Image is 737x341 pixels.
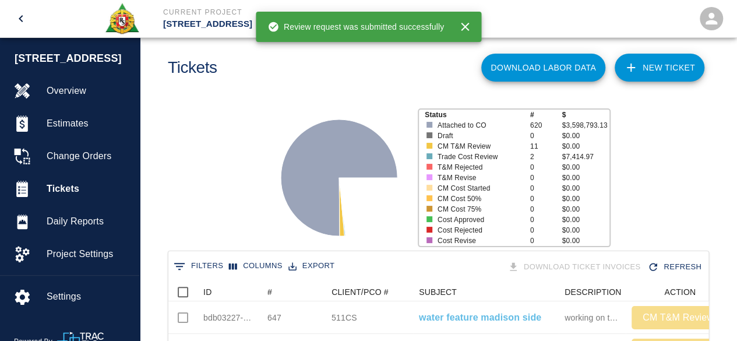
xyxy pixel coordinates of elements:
p: $0.00 [562,183,609,194]
p: CM Cost 50% [438,194,521,204]
p: CM Cost Started [438,183,521,194]
p: $0.00 [562,204,609,215]
p: 0 [530,194,562,204]
button: open drawer [7,5,35,33]
div: SUBJECT [413,283,559,301]
p: CM T&M Review [438,141,521,152]
div: ID [198,283,262,301]
p: [STREET_ADDRESS] [163,17,432,31]
div: Review request was submitted successfully [267,16,444,37]
a: NEW TICKET [615,54,704,82]
button: Export [285,257,337,275]
button: Show filters [171,257,226,276]
p: Cost Revise [438,235,521,246]
div: bdb03227-e064-417e-8194-ff6fbe07bdfa [203,312,256,324]
div: 647 [267,312,281,324]
p: $0.00 [562,141,609,152]
p: Attached to CO [438,120,521,131]
p: 0 [530,225,562,235]
span: Estimates [47,117,130,131]
p: $0.00 [562,131,609,141]
p: $0.00 [562,235,609,246]
p: Draft [438,131,521,141]
div: Refresh the list [645,257,706,277]
a: water feature madison side [419,311,541,325]
p: T&M Rejected [438,162,521,173]
p: CM Cost 75% [438,204,521,215]
iframe: Chat Widget [679,285,737,341]
div: CLIENT/PCO # [332,283,389,301]
span: [STREET_ADDRESS] [15,51,133,66]
img: Roger & Sons Concrete [104,2,140,35]
p: CM T&M Review [636,311,720,325]
p: $0.00 [562,194,609,204]
span: Project Settings [47,247,130,261]
div: 511CS [332,312,357,324]
p: Status [425,110,530,120]
p: # [530,110,562,120]
span: Daily Reports [47,215,130,228]
div: SUBJECT [419,283,457,301]
p: 2 [530,152,562,162]
p: Cost Rejected [438,225,521,235]
span: Overview [47,84,130,98]
div: DESCRIPTION [565,283,621,301]
span: Settings [47,290,130,304]
p: $0.00 [562,225,609,235]
p: 0 [530,173,562,183]
button: Refresh [645,257,706,277]
p: $0.00 [562,173,609,183]
p: $7,414.97 [562,152,609,162]
p: 11 [530,141,562,152]
p: $0.00 [562,162,609,173]
p: Trade Cost Review [438,152,521,162]
div: ACTION [664,283,696,301]
button: Download Labor Data [481,54,605,82]
div: Tickets download in groups of 15 [505,257,646,277]
p: $3,598,793.13 [562,120,609,131]
p: 0 [530,183,562,194]
div: # [267,283,272,301]
div: ACTION [626,283,731,301]
span: Tickets [47,182,130,196]
p: 0 [530,204,562,215]
div: # [262,283,326,301]
p: $0.00 [562,215,609,225]
p: 0 [530,162,562,173]
span: Change Orders [47,149,130,163]
div: working on the water feature at madison ave side jeremy emil 8/22/25 [565,312,620,324]
div: DESCRIPTION [559,283,626,301]
div: ID [203,283,211,301]
p: 620 [530,120,562,131]
p: $ [562,110,609,120]
p: 0 [530,131,562,141]
h1: Tickets [168,58,217,78]
button: Select columns [226,257,285,275]
div: CLIENT/PCO # [326,283,413,301]
p: Cost Approved [438,215,521,225]
p: 0 [530,235,562,246]
p: T&M Revise [438,173,521,183]
p: 0 [530,215,562,225]
p: Current Project [163,7,432,17]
